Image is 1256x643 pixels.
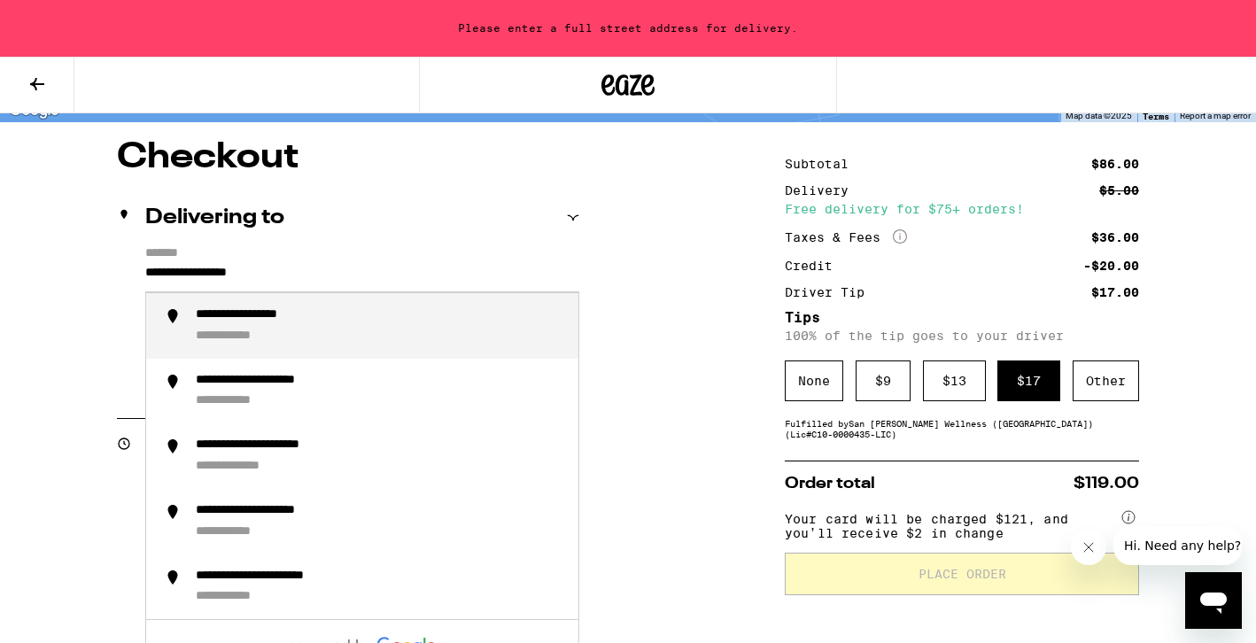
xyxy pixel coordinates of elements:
[785,311,1139,325] h5: Tips
[785,286,877,298] div: Driver Tip
[1091,286,1139,298] div: $17.00
[785,476,875,492] span: Order total
[785,158,861,170] div: Subtotal
[785,229,907,245] div: Taxes & Fees
[785,553,1139,595] button: Place Order
[785,418,1139,439] div: Fulfilled by San [PERSON_NAME] Wellness ([GEOGRAPHIC_DATA]) (Lic# C10-0000435-LIC )
[1091,158,1139,170] div: $86.00
[1074,476,1139,492] span: $119.00
[1185,572,1242,629] iframe: Button to launch messaging window
[1099,184,1139,197] div: $5.00
[923,360,986,401] div: $ 13
[1083,260,1139,272] div: -$20.00
[856,360,911,401] div: $ 9
[1073,360,1139,401] div: Other
[997,360,1060,401] div: $ 17
[919,568,1006,580] span: Place Order
[1143,111,1169,121] a: Terms
[785,260,845,272] div: Credit
[785,184,861,197] div: Delivery
[1113,526,1242,565] iframe: Message from company
[1071,530,1106,565] iframe: Close message
[1066,111,1132,120] span: Map data ©2025
[117,140,579,175] h1: Checkout
[785,203,1139,215] div: Free delivery for $75+ orders!
[145,207,284,229] h2: Delivering to
[1180,111,1251,120] a: Report a map error
[785,329,1139,343] p: 100% of the tip goes to your driver
[785,360,843,401] div: None
[785,506,1118,540] span: Your card will be charged $121, and you’ll receive $2 in change
[1091,231,1139,244] div: $36.00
